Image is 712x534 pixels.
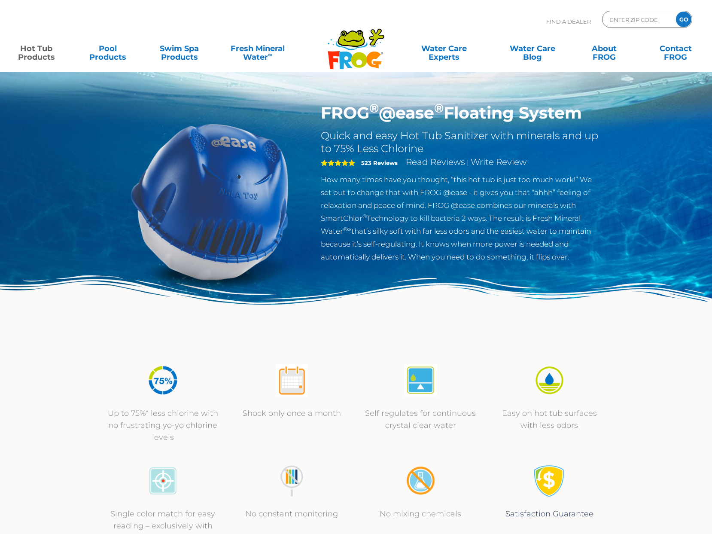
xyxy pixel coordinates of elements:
img: atease-icon-self-regulates [405,364,437,397]
sup: ® [434,101,444,116]
strong: 523 Reviews [361,159,398,166]
a: PoolProducts [80,40,135,57]
h2: Quick and easy Hot Tub Sanitizer with minerals and up to 75% Less Chlorine [321,129,601,155]
img: icon-atease-75percent-less [147,364,179,397]
img: icon-atease-easy-on [533,364,566,397]
a: Hot TubProducts [9,40,64,57]
p: No constant monitoring [236,508,347,520]
p: No mixing chemicals [365,508,476,520]
img: icon-atease-color-match [147,465,179,497]
p: Self regulates for continuous crystal clear water [365,407,476,431]
img: no-mixing1 [405,465,437,497]
a: Read Reviews [406,157,465,167]
p: Shock only once a month [236,407,347,419]
sup: ®∞ [343,226,351,232]
span: | [467,159,469,167]
sup: ∞ [268,51,272,58]
a: AboutFROG [576,40,632,57]
a: Fresh MineralWater∞ [223,40,292,57]
p: Up to 75%* less chlorine with no frustrating yo-yo chlorine levels [107,407,219,443]
img: hot-tub-product-atease-system.png [111,103,308,300]
a: Swim SpaProducts [152,40,207,57]
a: Water CareExperts [399,40,489,57]
img: atease-icon-shock-once [276,364,308,397]
input: GO [676,12,691,27]
img: Frog Products Logo [323,17,389,70]
p: How many times have you thought, “this hot tub is just too much work!” We set out to change that ... [321,173,601,263]
img: Satisfaction Guarantee Icon [533,465,566,497]
p: Find A Dealer [546,11,591,32]
a: Write Review [471,157,526,167]
sup: ® [369,101,379,116]
h1: FROG @ease Floating System [321,103,601,123]
a: Water CareBlog [505,40,560,57]
img: no-constant-monitoring1 [276,465,308,497]
span: 5 [321,159,355,166]
p: Easy on hot tub surfaces with less odors [493,407,605,431]
a: ContactFROG [648,40,703,57]
sup: ® [362,213,367,220]
a: Satisfaction Guarantee [505,509,593,519]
